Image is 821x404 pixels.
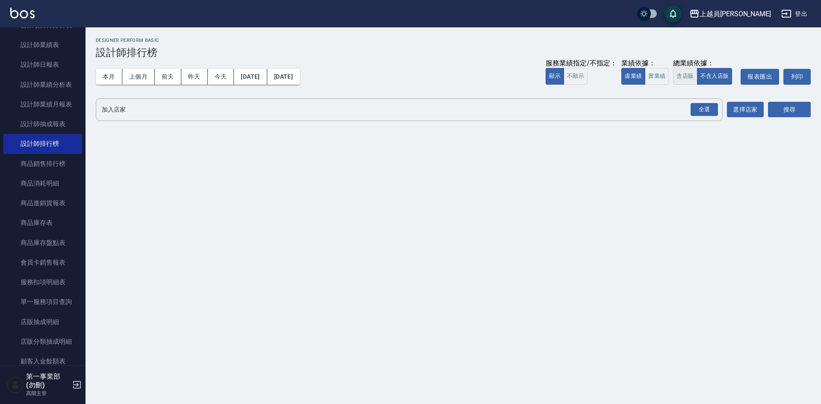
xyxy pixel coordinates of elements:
[3,312,82,332] a: 店販抽成明細
[3,272,82,292] a: 服務扣項明細表
[26,372,70,389] h5: 第一事業部 (勿刪)
[181,69,208,85] button: 昨天
[10,8,35,18] img: Logo
[3,35,82,55] a: 設計師業績表
[267,69,300,85] button: [DATE]
[100,102,706,117] input: 店家名稱
[673,68,697,85] button: 含店販
[155,69,181,85] button: 前天
[3,75,82,94] a: 設計師業績分析表
[691,103,718,116] div: 全選
[3,292,82,312] a: 單一服務項目查詢
[96,47,811,59] h3: 設計師排行榜
[208,69,234,85] button: 今天
[3,134,82,153] a: 設計師排行榜
[3,332,82,351] a: 店販分類抽成明細
[686,5,774,23] button: 上越員[PERSON_NAME]
[3,193,82,213] a: 商品進銷貨報表
[3,233,82,253] a: 商品庫存盤點表
[783,69,811,85] button: 列印
[673,59,736,68] div: 總業績依據：
[3,154,82,174] a: 商品銷售排行榜
[122,69,155,85] button: 上個月
[3,94,82,114] a: 設計師業績月報表
[3,114,82,134] a: 設計師抽成報表
[26,389,70,397] p: 高階主管
[697,68,732,85] button: 不含入店販
[621,68,645,85] button: 虛業績
[689,101,720,118] button: Open
[3,213,82,233] a: 商品庫存表
[778,6,811,22] button: 登出
[768,102,811,118] button: 搜尋
[621,59,669,68] div: 業績依據：
[3,351,82,371] a: 顧客入金餘額表
[234,69,267,85] button: [DATE]
[3,55,82,74] a: 設計師日報表
[546,68,564,85] button: 顯示
[3,253,82,272] a: 會員卡銷售報表
[7,376,24,393] img: Person
[96,38,811,43] h2: Designer Perform Basic
[700,9,771,19] div: 上越員[PERSON_NAME]
[741,69,779,85] button: 報表匯出
[727,102,764,118] button: 選擇店家
[3,174,82,193] a: 商品消耗明細
[546,59,617,68] div: 服務業績指定/不指定：
[96,69,122,85] button: 本月
[664,5,682,22] button: save
[645,68,669,85] button: 實業績
[564,68,588,85] button: 不顯示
